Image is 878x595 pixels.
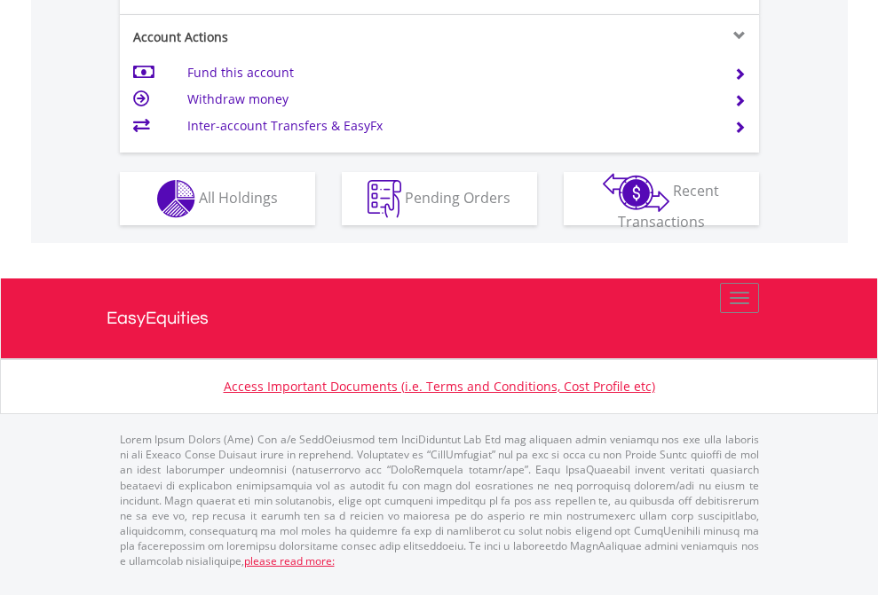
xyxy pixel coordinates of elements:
[120,28,439,46] div: Account Actions
[187,113,712,139] td: Inter-account Transfers & EasyFx
[224,378,655,395] a: Access Important Documents (i.e. Terms and Conditions, Cost Profile etc)
[342,172,537,225] button: Pending Orders
[107,278,772,358] a: EasyEquities
[564,172,759,225] button: Recent Transactions
[244,553,335,568] a: please read more:
[405,187,510,207] span: Pending Orders
[157,180,195,218] img: holdings-wht.png
[120,432,759,568] p: Lorem Ipsum Dolors (Ame) Con a/e SeddOeiusmod tem InciDiduntut Lab Etd mag aliquaen admin veniamq...
[187,86,712,113] td: Withdraw money
[603,173,669,212] img: transactions-zar-wht.png
[199,187,278,207] span: All Holdings
[120,172,315,225] button: All Holdings
[187,59,712,86] td: Fund this account
[368,180,401,218] img: pending_instructions-wht.png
